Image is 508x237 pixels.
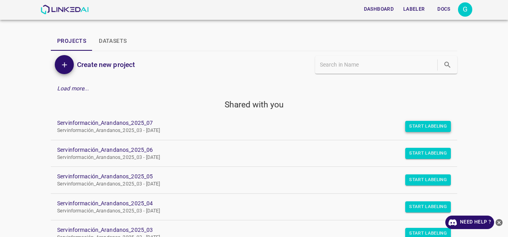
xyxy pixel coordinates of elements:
[40,5,89,14] img: LinkedAI
[57,226,438,234] a: Servinformación_Arandanos_2025_03
[57,154,438,161] p: Servinformación_Arandanos_2025_03 - [DATE]
[57,85,89,92] em: Load more...
[51,32,92,51] button: Projects
[77,59,135,70] h6: Create new project
[57,127,438,134] p: Servinformación_Arandanos_2025_03 - [DATE]
[51,99,457,110] h5: Shared with you
[400,3,428,16] button: Labeler
[92,32,133,51] button: Datasets
[405,148,451,159] button: Start Labeling
[320,59,436,71] input: Search in Name
[57,199,438,208] a: Servinformación_Arandanos_2025_04
[57,181,438,188] p: Servinformación_Arandanos_2025_03 - [DATE]
[51,81,457,96] div: Load more...
[445,216,494,229] a: Need Help ?
[405,121,451,132] button: Start Labeling
[55,55,74,74] button: Add
[494,216,504,229] button: close-help
[405,201,451,212] button: Start Labeling
[398,1,429,17] a: Labeler
[458,2,472,17] div: G
[57,119,438,127] a: Servinformación_Arandanos_2025_07
[361,3,397,16] button: Dashboard
[359,1,398,17] a: Dashboard
[429,1,458,17] a: Docs
[57,146,438,154] a: Servinformación_Arandanos_2025_06
[439,57,456,73] button: search
[458,2,472,17] button: Open settings
[57,172,438,181] a: Servinformación_Arandanos_2025_05
[74,59,135,70] a: Create new project
[431,3,456,16] button: Docs
[405,174,451,185] button: Start Labeling
[57,208,438,215] p: Servinformación_Arandanos_2025_03 - [DATE]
